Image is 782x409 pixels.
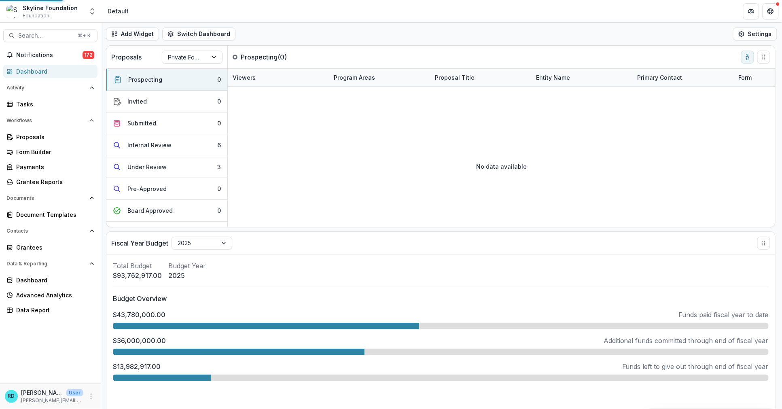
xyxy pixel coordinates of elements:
[217,141,221,149] div: 6
[16,163,91,171] div: Payments
[531,69,632,86] div: Entity Name
[763,3,779,19] button: Get Help
[106,200,227,222] button: Board Approved0
[3,49,97,61] button: Notifications172
[217,184,221,193] div: 0
[757,51,770,64] button: Drag
[66,389,83,396] p: User
[3,81,97,94] button: Open Activity
[228,69,329,86] div: Viewers
[217,163,221,171] div: 3
[733,28,777,40] button: Settings
[329,73,380,82] div: Program Areas
[217,206,221,215] div: 0
[632,69,733,86] div: Primary Contact
[21,397,83,404] p: [PERSON_NAME][EMAIL_ADDRESS][DOMAIN_NAME]
[430,69,531,86] div: Proposal Title
[3,225,97,237] button: Open Contacts
[8,394,15,399] div: Raquel Donoso
[3,114,97,127] button: Open Workflows
[604,336,769,345] p: Additional funds committed through end of fiscal year
[113,261,162,271] p: Total Budget
[3,303,97,317] a: Data Report
[106,112,227,134] button: Submitted0
[16,306,91,314] div: Data Report
[3,65,97,78] a: Dashboard
[168,261,206,271] p: Budget Year
[86,392,96,401] button: More
[531,73,575,82] div: Entity Name
[217,119,221,127] div: 0
[6,85,86,91] span: Activity
[217,75,221,84] div: 0
[106,91,227,112] button: Invited0
[113,362,161,371] p: $13,982,917.00
[3,257,97,270] button: Open Data & Reporting
[104,5,132,17] nav: breadcrumb
[679,310,769,320] p: Funds paid fiscal year to date
[632,73,687,82] div: Primary Contact
[127,141,172,149] div: Internal Review
[16,148,91,156] div: Form Builder
[3,130,97,144] a: Proposals
[127,97,147,106] div: Invited
[128,75,162,84] div: Prospecting
[16,100,91,108] div: Tasks
[3,273,97,287] a: Dashboard
[622,362,769,371] p: Funds left to give out through end of fiscal year
[108,7,129,15] div: Default
[743,3,759,19] button: Partners
[168,271,206,280] p: 2025
[113,336,166,345] p: $36,000,000.00
[21,388,63,397] p: [PERSON_NAME]
[6,261,86,267] span: Data & Reporting
[111,238,168,248] p: Fiscal Year Budget
[6,195,86,201] span: Documents
[430,73,479,82] div: Proposal Title
[83,51,94,59] span: 172
[217,97,221,106] div: 0
[3,192,97,205] button: Open Documents
[106,156,227,178] button: Under Review3
[16,291,91,299] div: Advanced Analytics
[757,237,770,250] button: Drag
[76,31,92,40] div: ⌘ + K
[16,178,91,186] div: Grantee Reports
[127,119,156,127] div: Submitted
[18,32,73,39] span: Search...
[87,3,98,19] button: Open entity switcher
[241,52,301,62] p: Prospecting ( 0 )
[113,271,162,280] p: $93,762,917.00
[329,69,430,86] div: Program Areas
[106,28,159,40] button: Add Widget
[127,184,167,193] div: Pre-Approved
[3,241,97,254] a: Grantees
[16,52,83,59] span: Notifications
[3,145,97,159] a: Form Builder
[3,175,97,189] a: Grantee Reports
[3,160,97,174] a: Payments
[476,162,527,171] p: No data available
[16,210,91,219] div: Document Templates
[106,134,227,156] button: Internal Review6
[6,118,86,123] span: Workflows
[113,310,165,320] p: $43,780,000.00
[16,276,91,284] div: Dashboard
[3,97,97,111] a: Tasks
[106,178,227,200] button: Pre-Approved0
[127,206,173,215] div: Board Approved
[741,51,754,64] button: toggle-assigned-to-me
[162,28,235,40] button: Switch Dashboard
[23,12,49,19] span: Foundation
[16,67,91,76] div: Dashboard
[106,69,227,91] button: Prospecting0
[6,228,86,234] span: Contacts
[3,208,97,221] a: Document Templates
[228,73,261,82] div: Viewers
[3,288,97,302] a: Advanced Analytics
